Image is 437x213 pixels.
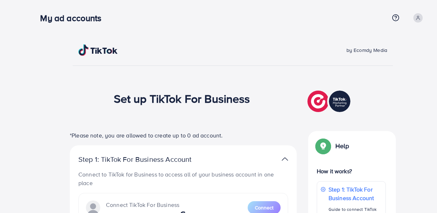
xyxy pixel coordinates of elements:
[70,131,297,140] p: *Please note, you are allowed to create up to 0 ad account.
[317,140,330,153] img: Popup guide
[114,92,250,105] h1: Set up TikTok For Business
[335,142,349,150] p: Help
[282,154,288,164] img: TikTok partner
[346,47,387,54] span: by Ecomdy Media
[317,167,386,175] p: How it works?
[78,155,214,164] p: Step 1: TikTok For Business Account
[329,185,382,202] p: Step 1: TikTok For Business Account
[78,44,118,56] img: TikTok
[40,13,107,23] h3: My ad accounts
[307,89,352,114] img: TikTok partner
